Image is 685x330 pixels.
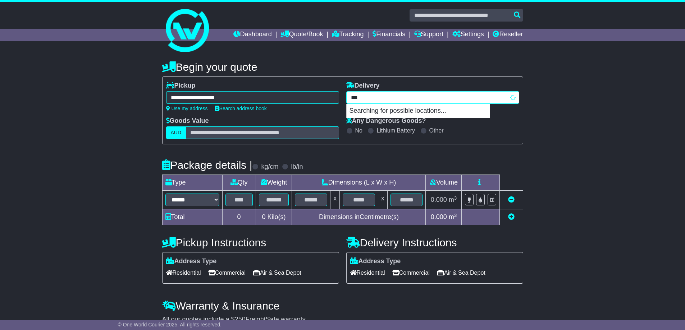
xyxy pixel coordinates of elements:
[222,209,256,225] td: 0
[292,175,426,191] td: Dimensions (L x W x H)
[350,257,401,265] label: Address Type
[449,196,457,203] span: m
[118,322,222,327] span: © One World Courier 2025. All rights reserved.
[162,237,339,248] h4: Pickup Instructions
[508,213,515,220] a: Add new item
[493,29,523,41] a: Reseller
[392,267,430,278] span: Commercial
[346,117,426,125] label: Any Dangerous Goods?
[162,61,523,73] h4: Begin your quote
[332,29,364,41] a: Tracking
[346,82,380,90] label: Delivery
[346,91,519,104] typeahead: Please provide city
[162,300,523,312] h4: Warranty & Insurance
[162,159,252,171] h4: Package details |
[292,209,426,225] td: Dimensions in Centimetre(s)
[162,316,523,324] div: All our quotes include a $ FreightSafe warranty.
[431,213,447,220] span: 0.000
[256,175,292,191] td: Weight
[162,175,222,191] td: Type
[291,163,303,171] label: lb/in
[452,29,484,41] a: Settings
[256,209,292,225] td: Kilo(s)
[376,127,415,134] label: Lithium Battery
[454,195,457,201] sup: 3
[235,316,246,323] span: 250
[373,29,405,41] a: Financials
[426,175,462,191] td: Volume
[330,191,340,209] td: x
[454,213,457,218] sup: 3
[429,127,444,134] label: Other
[166,106,208,111] a: Use my address
[350,267,385,278] span: Residential
[166,267,201,278] span: Residential
[162,209,222,225] td: Total
[166,117,209,125] label: Goods Value
[347,104,490,118] p: Searching for possible locations...
[208,267,246,278] span: Commercial
[166,257,217,265] label: Address Type
[261,163,278,171] label: kg/cm
[449,213,457,220] span: m
[166,82,196,90] label: Pickup
[262,213,265,220] span: 0
[215,106,267,111] a: Search address book
[166,126,186,139] label: AUD
[431,196,447,203] span: 0.000
[222,175,256,191] td: Qty
[253,267,301,278] span: Air & Sea Depot
[508,196,515,203] a: Remove this item
[233,29,272,41] a: Dashboard
[437,267,485,278] span: Air & Sea Depot
[346,237,523,248] h4: Delivery Instructions
[280,29,323,41] a: Quote/Book
[414,29,443,41] a: Support
[355,127,362,134] label: No
[378,191,387,209] td: x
